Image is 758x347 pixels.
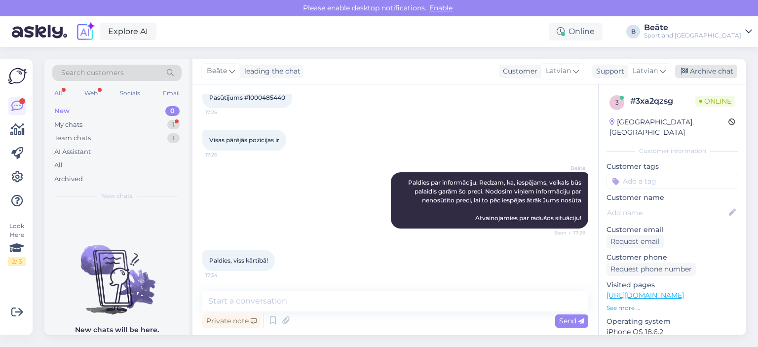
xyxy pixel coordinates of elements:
[209,136,279,144] span: Visas pārējās pozīcijas ir
[695,96,735,107] span: Online
[548,229,585,236] span: Seen ✓ 17:28
[606,280,738,290] p: Visited pages
[408,179,583,222] span: Paldies par informāciju. Redzam, ka, iespējams, veikals būs palaidis garām šo preci. Nodosim viņi...
[8,67,27,85] img: Askly Logo
[209,94,285,101] span: Pasūtījums #1000485440
[606,225,738,235] p: Customer email
[615,99,619,106] span: 3
[626,25,640,39] div: B
[548,164,585,172] span: Beāte
[606,304,738,312] p: See more ...
[167,120,180,130] div: 1
[54,133,91,143] div: Team chats
[205,109,242,116] span: 17:26
[44,227,189,316] img: No chats
[167,133,180,143] div: 1
[675,65,737,78] div: Archive chat
[644,32,741,39] div: Sportland [GEOGRAPHIC_DATA]
[606,193,738,203] p: Customer name
[606,147,738,155] div: Customer information
[75,21,96,42] img: explore-ai
[426,3,455,12] span: Enable
[82,87,100,100] div: Web
[54,147,91,157] div: AI Assistant
[8,257,26,266] div: 2 / 3
[633,66,658,77] span: Latvian
[202,314,261,328] div: Private note
[54,160,63,170] div: All
[559,316,584,325] span: Send
[607,207,727,218] input: Add name
[606,291,684,300] a: [URL][DOMAIN_NAME]
[161,87,182,100] div: Email
[61,68,124,78] span: Search customers
[606,174,738,189] input: Add a tag
[606,263,696,276] div: Request phone number
[54,174,83,184] div: Archived
[118,87,142,100] div: Socials
[75,325,159,335] p: New chats will be here.
[630,95,695,107] div: # 3xa2qzsg
[8,222,26,266] div: Look Here
[240,66,301,77] div: leading the chat
[100,23,156,40] a: Explore AI
[499,66,537,77] div: Customer
[606,161,738,172] p: Customer tags
[52,87,64,100] div: All
[546,66,571,77] span: Latvian
[606,235,664,248] div: Request email
[205,271,242,279] span: 17:34
[165,106,180,116] div: 0
[606,252,738,263] p: Customer phone
[592,66,624,77] div: Support
[209,257,268,264] span: Paldies, viss kārtībā!
[549,23,603,40] div: Online
[207,66,227,77] span: Beāte
[101,192,133,200] span: New chats
[644,24,741,32] div: Beāte
[644,24,752,39] a: BeāteSportland [GEOGRAPHIC_DATA]
[54,106,70,116] div: New
[609,117,728,138] div: [GEOGRAPHIC_DATA], [GEOGRAPHIC_DATA]
[606,327,738,337] p: iPhone OS 18.6.2
[606,316,738,327] p: Operating system
[54,120,82,130] div: My chats
[205,151,242,158] span: 17:26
